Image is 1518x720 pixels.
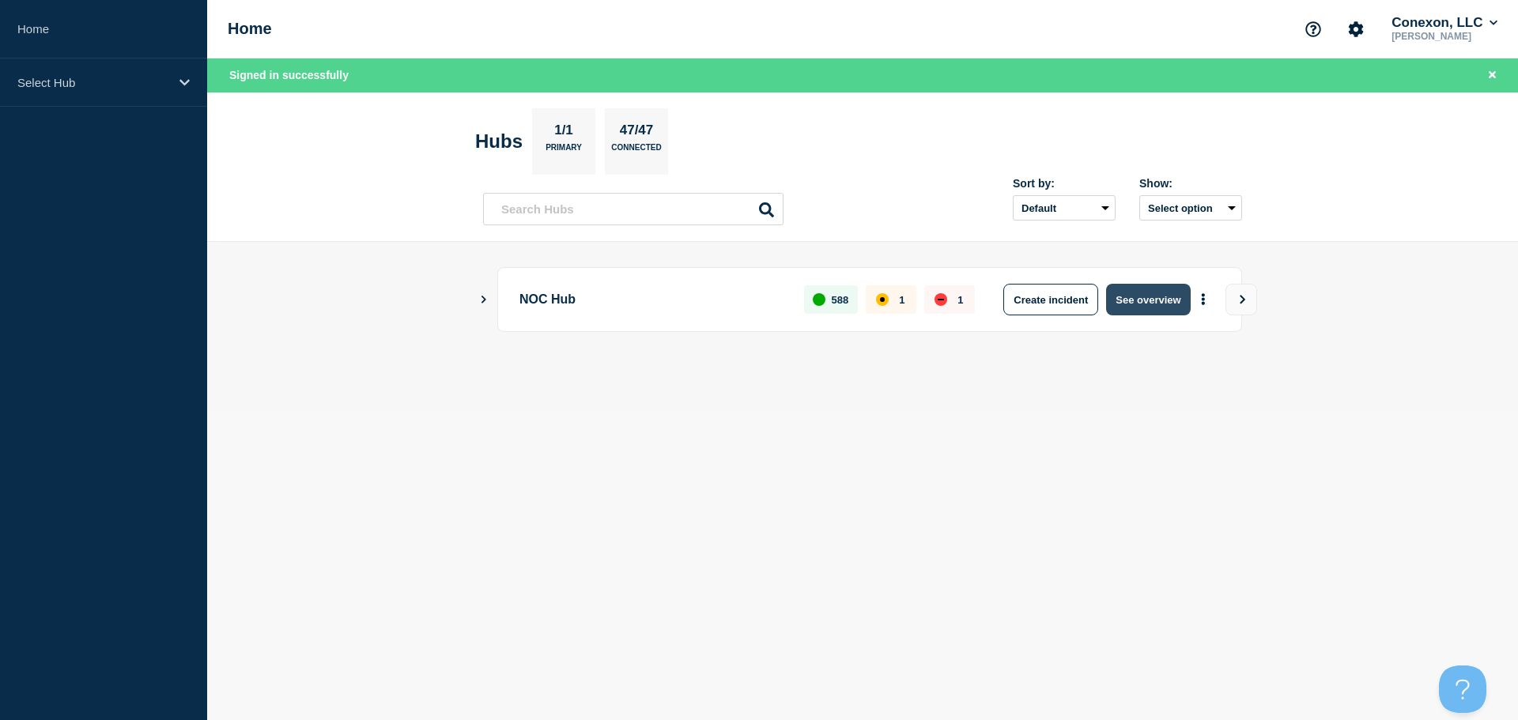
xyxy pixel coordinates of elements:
[475,130,523,153] h2: Hubs
[228,20,272,38] h1: Home
[1225,284,1257,315] button: View
[611,143,661,160] p: Connected
[1339,13,1373,46] button: Account settings
[1193,285,1214,315] button: More actions
[483,193,784,225] input: Search Hubs
[1139,195,1242,221] button: Select option
[1139,177,1242,190] div: Show:
[1003,284,1098,315] button: Create incident
[480,294,488,306] button: Show Connected Hubs
[229,69,349,81] span: Signed in successfully
[1297,13,1330,46] button: Support
[1388,31,1501,42] p: [PERSON_NAME]
[899,294,904,306] p: 1
[1482,66,1502,85] button: Close banner
[876,293,889,306] div: affected
[1106,284,1190,315] button: See overview
[519,284,786,315] p: NOC Hub
[614,123,659,143] p: 47/47
[957,294,963,306] p: 1
[832,294,849,306] p: 588
[813,293,825,306] div: up
[1013,195,1116,221] select: Sort by
[935,293,947,306] div: down
[549,123,580,143] p: 1/1
[546,143,582,160] p: Primary
[1013,177,1116,190] div: Sort by:
[1439,665,1486,713] iframe: Help Scout Beacon - Open
[1388,15,1501,31] button: Conexon, LLC
[17,76,169,89] p: Select Hub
